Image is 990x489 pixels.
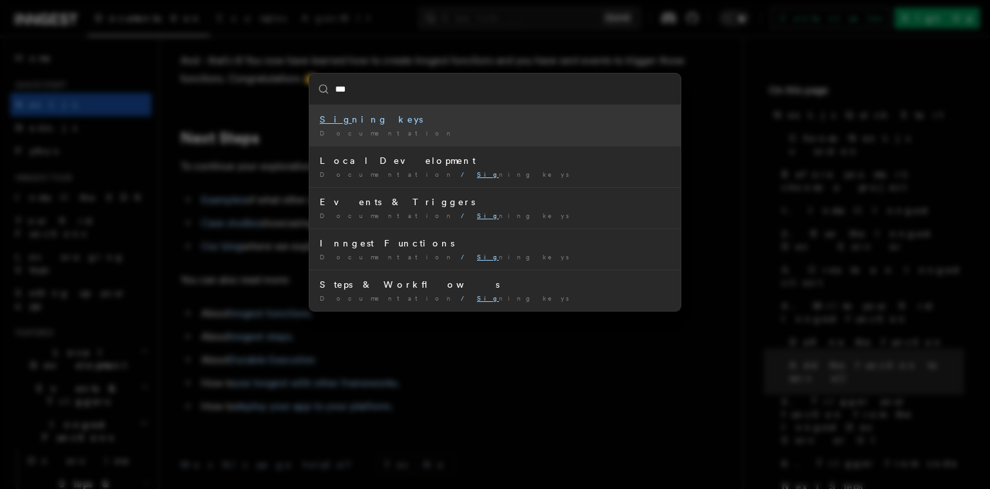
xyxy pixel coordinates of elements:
[461,170,472,178] span: /
[320,170,456,178] span: Documentation
[477,253,499,261] mark: Sig
[477,170,577,178] span: ning keys
[320,113,670,126] div: ning keys
[320,114,352,125] mark: Sig
[477,212,499,219] mark: Sig
[320,129,456,137] span: Documentation
[461,294,472,302] span: /
[320,212,456,219] span: Documentation
[320,253,456,261] span: Documentation
[477,294,577,302] span: ning keys
[320,278,670,291] div: Steps & Workflows
[477,253,577,261] span: ning keys
[477,294,499,302] mark: Sig
[320,195,670,208] div: Events & Triggers
[320,154,670,167] div: Local Development
[320,294,456,302] span: Documentation
[477,212,577,219] span: ning keys
[461,212,472,219] span: /
[477,170,499,178] mark: Sig
[461,253,472,261] span: /
[320,237,670,250] div: Inngest Functions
